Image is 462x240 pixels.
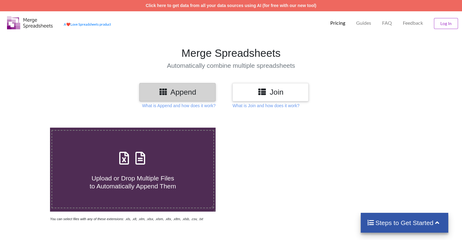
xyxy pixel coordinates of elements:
[356,20,371,26] p: Guides
[50,217,203,221] i: You can select files with any of these extensions: .xls, .xlt, .xlm, .xlsx, .xlsm, .xltx, .xltm, ...
[66,22,70,26] span: heart
[64,22,111,26] a: AheartLove Spreadsheets product
[434,18,458,29] button: Log In
[90,175,176,189] span: Upload or Drop Multiple Files to Automatically Append Them
[367,219,442,227] h4: Steps to Get Started
[146,3,317,8] a: Click here to get data from all your data sources using AI (for free with our new tool)
[403,20,423,25] span: Feedback
[144,88,211,96] h3: Append
[142,103,216,109] p: What is Append and how does it work?
[237,88,304,96] h3: Join
[330,20,345,26] p: Pricing
[232,103,299,109] p: What is Join and how does it work?
[7,16,53,29] img: Logo.png
[382,20,392,26] p: FAQ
